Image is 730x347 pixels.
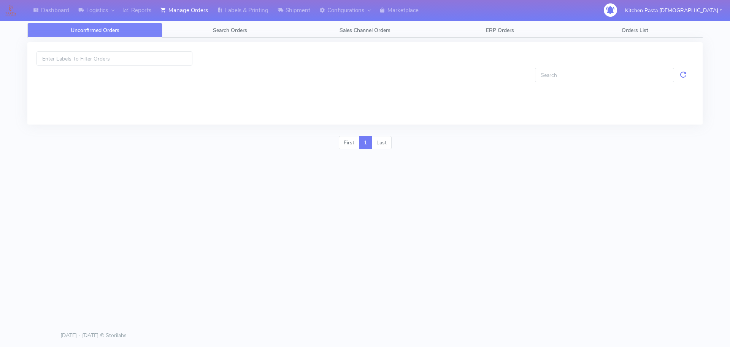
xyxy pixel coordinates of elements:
[340,27,390,34] span: Sales Channel Orders
[622,27,648,34] span: Orders List
[36,51,192,66] input: Enter Labels To Filter Orders
[359,136,372,150] a: 1
[486,27,514,34] span: ERP Orders
[535,68,674,82] input: Search
[619,3,728,18] button: Kitchen Pasta [DEMOGRAPHIC_DATA]
[27,23,703,38] ul: Tabs
[213,27,247,34] span: Search Orders
[71,27,119,34] span: Unconfirmed Orders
